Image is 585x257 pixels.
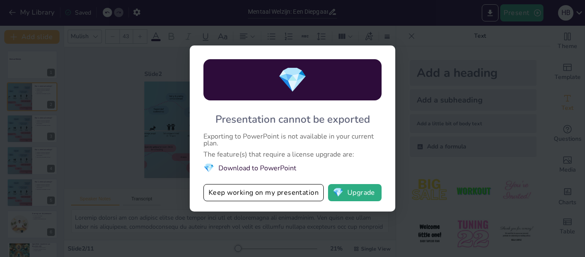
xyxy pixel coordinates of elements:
div: The feature(s) that require a license upgrade are: [203,151,382,158]
div: Exporting to PowerPoint is not available in your current plan. [203,133,382,147]
button: diamondUpgrade [328,184,382,201]
div: Presentation cannot be exported [215,112,370,126]
span: diamond [333,188,343,197]
span: diamond [203,162,214,174]
span: diamond [278,63,307,97]
button: Keep working on my presentation [203,184,324,201]
li: Download to PowerPoint [203,162,382,174]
